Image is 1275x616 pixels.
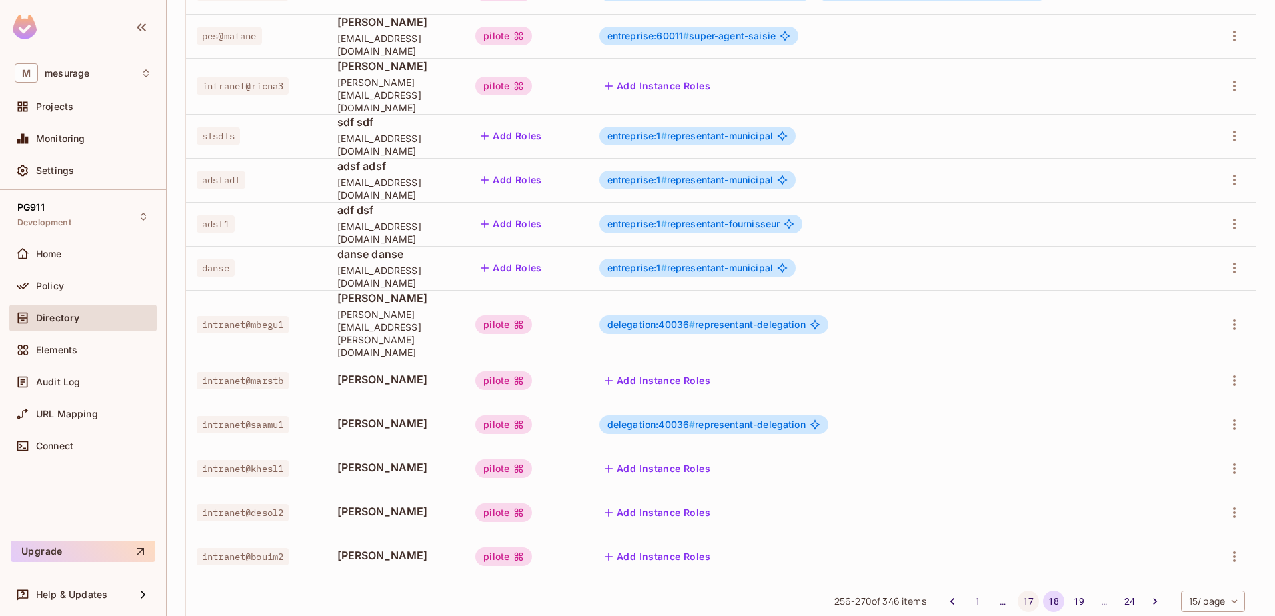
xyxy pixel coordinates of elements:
span: intranet@khesl1 [197,460,289,477]
span: [PERSON_NAME] [337,372,455,387]
div: … [1094,595,1115,608]
nav: pagination navigation [940,591,1168,612]
span: [EMAIL_ADDRESS][DOMAIN_NAME] [337,264,455,289]
span: super-agent-saisie [607,31,776,41]
span: M [15,63,38,83]
span: [EMAIL_ADDRESS][DOMAIN_NAME] [337,176,455,201]
button: Go to next page [1144,591,1166,612]
button: Add Roles [475,213,547,235]
span: Connect [36,441,73,451]
div: 15 / page [1181,591,1245,612]
span: Elements [36,345,77,355]
span: [PERSON_NAME] [337,59,455,73]
div: pilote [475,27,532,45]
button: Add Instance Roles [599,370,716,391]
button: Upgrade [11,541,155,562]
span: intranet@bouim2 [197,548,289,565]
span: intranet@saamu1 [197,416,289,433]
span: [PERSON_NAME][EMAIL_ADDRESS][PERSON_NAME][DOMAIN_NAME] [337,308,455,359]
span: [EMAIL_ADDRESS][DOMAIN_NAME] [337,220,455,245]
span: PG911 [17,202,45,213]
span: representant-delegation [607,319,806,330]
span: [PERSON_NAME][EMAIL_ADDRESS][DOMAIN_NAME] [337,76,455,114]
span: [PERSON_NAME] [337,15,455,29]
span: representant-municipal [607,131,773,141]
button: Go to page 17 [1018,591,1039,612]
span: [EMAIL_ADDRESS][DOMAIN_NAME] [337,32,455,57]
span: [PERSON_NAME] [337,460,455,475]
button: Add Instance Roles [599,75,716,97]
div: pilote [475,315,532,334]
span: Audit Log [36,377,80,387]
span: # [661,218,667,229]
img: SReyMgAAAABJRU5ErkJggg== [13,15,37,39]
button: Add Roles [475,125,547,147]
button: Add Roles [475,257,547,279]
span: [PERSON_NAME] [337,504,455,519]
span: # [661,262,667,273]
span: entreprise:1 [607,262,667,273]
span: Development [17,217,71,228]
div: pilote [475,415,532,434]
span: representant-fournisseur [607,219,780,229]
span: representant-municipal [607,263,773,273]
button: Add Instance Roles [599,546,716,567]
span: [EMAIL_ADDRESS][DOMAIN_NAME] [337,132,455,157]
span: delegation:40036 [607,319,696,330]
div: pilote [475,503,532,522]
span: URL Mapping [36,409,98,419]
button: page 18 [1043,591,1064,612]
span: representant-delegation [607,419,806,430]
span: Policy [36,281,64,291]
button: Go to previous page [942,591,963,612]
div: … [992,595,1014,608]
span: # [683,30,689,41]
button: Add Instance Roles [599,458,716,479]
span: danse [197,259,235,277]
button: Go to page 1 [967,591,988,612]
span: intranet@marstb [197,372,289,389]
span: danse danse [337,247,455,261]
button: Add Instance Roles [599,502,716,523]
button: Go to page 24 [1119,591,1140,612]
div: pilote [475,459,532,478]
span: [PERSON_NAME] [337,548,455,563]
span: Help & Updates [36,589,107,600]
span: [PERSON_NAME] [337,416,455,431]
span: Home [36,249,62,259]
div: pilote [475,77,532,95]
span: adsf1 [197,215,235,233]
span: # [661,130,667,141]
span: 256 - 270 of 346 items [834,594,926,609]
span: # [689,419,695,430]
span: adsfadf [197,171,245,189]
span: entreprise:60011 [607,30,690,41]
span: adf dsf [337,203,455,217]
span: Monitoring [36,133,85,144]
div: pilote [475,547,532,566]
span: sfsdfs [197,127,240,145]
span: [PERSON_NAME] [337,291,455,305]
span: Settings [36,165,74,176]
span: intranet@ricna3 [197,77,289,95]
span: delegation:40036 [607,419,696,430]
span: intranet@desol2 [197,504,289,521]
span: # [689,319,695,330]
span: Workspace: mesurage [45,68,89,79]
span: # [661,174,667,185]
span: adsf adsf [337,159,455,173]
span: entreprise:1 [607,218,667,229]
button: Add Roles [475,169,547,191]
div: pilote [475,371,532,390]
span: entreprise:1 [607,174,667,185]
span: Directory [36,313,79,323]
span: entreprise:1 [607,130,667,141]
span: Projects [36,101,73,112]
span: representant-municipal [607,175,773,185]
span: pes@matane [197,27,262,45]
span: intranet@mbegu1 [197,316,289,333]
button: Go to page 19 [1068,591,1090,612]
span: sdf sdf [337,115,455,129]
